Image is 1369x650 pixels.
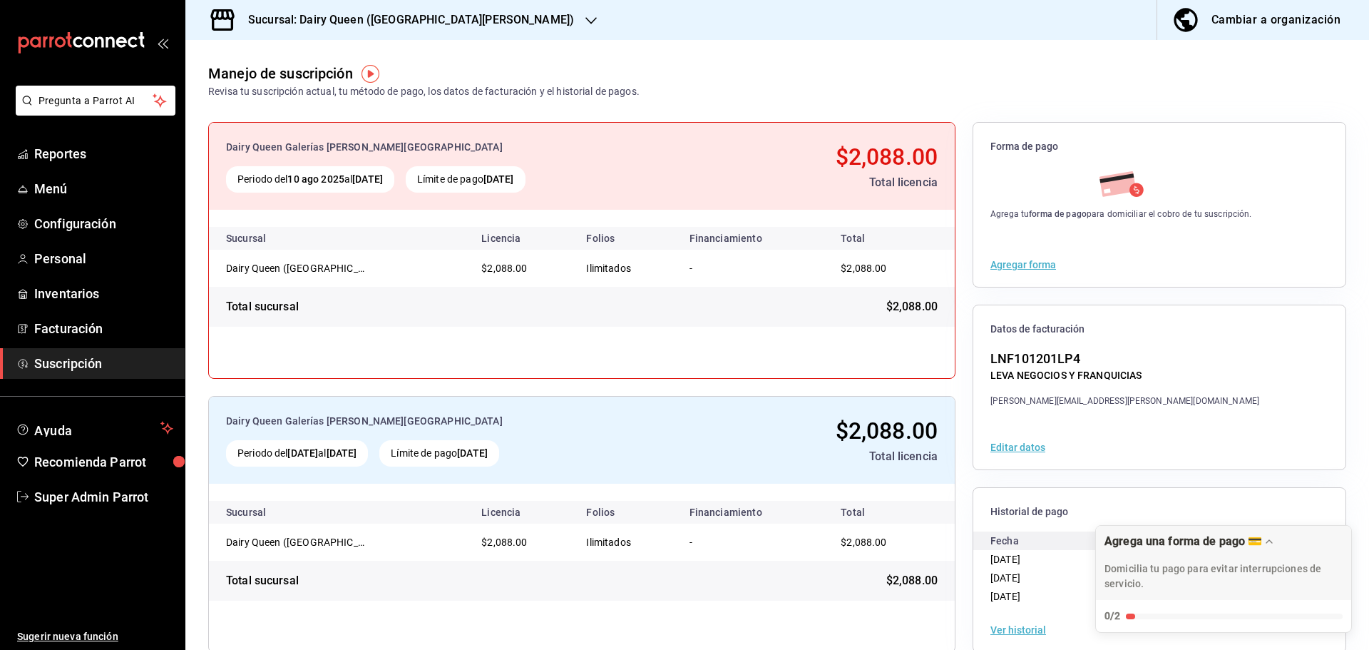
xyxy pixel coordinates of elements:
[406,166,525,193] div: Límite de pago
[841,537,886,548] span: $2,088.00
[470,227,575,250] th: Licencia
[34,487,173,507] span: Super Admin Parrot
[34,354,173,373] span: Suscripción
[481,263,527,274] span: $2,088.00
[575,524,677,561] td: Ilimitados
[990,505,1328,519] span: Historial de pago
[678,227,824,250] th: Financiamiento
[481,537,527,548] span: $2,088.00
[34,284,173,303] span: Inventarios
[836,143,938,171] span: $2,088.00
[34,144,173,163] span: Reportes
[1029,209,1087,219] strong: forma de pago
[990,368,1259,383] div: LEVA NEGOCIOS Y FRANQUICIAS
[362,65,379,83] img: Tooltip marker
[237,11,574,29] h3: Sucursal: Dairy Queen ([GEOGRAPHIC_DATA][PERSON_NAME])
[287,173,344,185] strong: 10 ago 2025
[1104,609,1120,624] div: 0/2
[10,103,175,118] a: Pregunta a Parrot AI
[675,448,938,465] div: Total licencia
[1096,526,1351,600] div: Drag to move checklist
[990,625,1046,635] button: Ver historial
[34,214,173,233] span: Configuración
[226,535,369,549] div: Dairy Queen (GALERIAS VALLE ORIENTE)
[990,532,1159,550] div: Fecha
[1211,10,1340,30] div: Cambiar a organización
[678,524,824,561] td: -
[226,507,304,518] div: Sucursal
[457,447,488,459] strong: [DATE]
[686,174,938,191] div: Total licencia
[379,440,499,467] div: Límite de pago
[824,501,955,524] th: Total
[34,179,173,198] span: Menú
[157,37,168,49] button: open_drawer_menu
[287,447,318,459] strong: [DATE]
[470,501,575,524] th: Licencia
[226,572,299,589] div: Total sucursal
[226,298,299,315] div: Total sucursal
[678,501,824,524] th: Financiamiento
[226,261,369,275] div: Dairy Queen (GALERIAS VALLE ORIENTE)
[226,535,369,549] div: Dairy Queen ([GEOGRAPHIC_DATA][PERSON_NAME])
[34,452,173,472] span: Recomienda Parrot
[226,166,394,193] div: Periodo del al
[1104,534,1262,548] div: Agrega una forma de pago 💳
[1095,525,1352,633] div: Agrega una forma de pago 💳
[16,86,175,116] button: Pregunta a Parrot AI
[990,550,1159,569] div: [DATE]
[575,501,677,524] th: Folios
[208,63,353,84] div: Manejo de suscripción
[990,569,1159,587] div: [DATE]
[990,140,1328,153] span: Forma de pago
[226,140,675,155] div: Dairy Queen Galerías [PERSON_NAME][GEOGRAPHIC_DATA]
[34,249,173,268] span: Personal
[824,227,955,250] th: Total
[990,395,1259,407] div: [PERSON_NAME][EMAIL_ADDRESS][PERSON_NAME][DOMAIN_NAME]
[841,263,886,274] span: $2,088.00
[226,233,304,244] div: Sucursal
[990,442,1045,452] button: Editar datos
[575,227,677,250] th: Folios
[990,260,1056,270] button: Agregar forma
[990,587,1159,606] div: [DATE]
[34,420,155,437] span: Ayuda
[990,208,1252,220] div: Agrega tu para domiciliar el cobro de tu suscripción.
[886,298,938,315] span: $2,088.00
[836,417,938,445] span: $2,088.00
[483,173,514,185] strong: [DATE]
[886,572,938,589] span: $2,088.00
[1096,526,1351,632] button: Expand Checklist
[352,173,383,185] strong: [DATE]
[575,250,677,287] td: Ilimitados
[1104,562,1343,591] p: Domicilia tu pago para evitar interrupciones de servicio.
[990,349,1259,368] div: LNF101201LP4
[34,319,173,338] span: Facturación
[226,414,663,429] div: Dairy Queen Galerías [PERSON_NAME][GEOGRAPHIC_DATA]
[226,261,369,275] div: Dairy Queen ([GEOGRAPHIC_DATA][PERSON_NAME])
[17,629,173,644] span: Sugerir nueva función
[208,84,640,99] div: Revisa tu suscripción actual, tu método de pago, los datos de facturación y el historial de pagos.
[327,447,357,459] strong: [DATE]
[226,440,368,467] div: Periodo del al
[990,323,1328,336] span: Datos de facturación
[39,93,153,108] span: Pregunta a Parrot AI
[678,250,824,287] td: -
